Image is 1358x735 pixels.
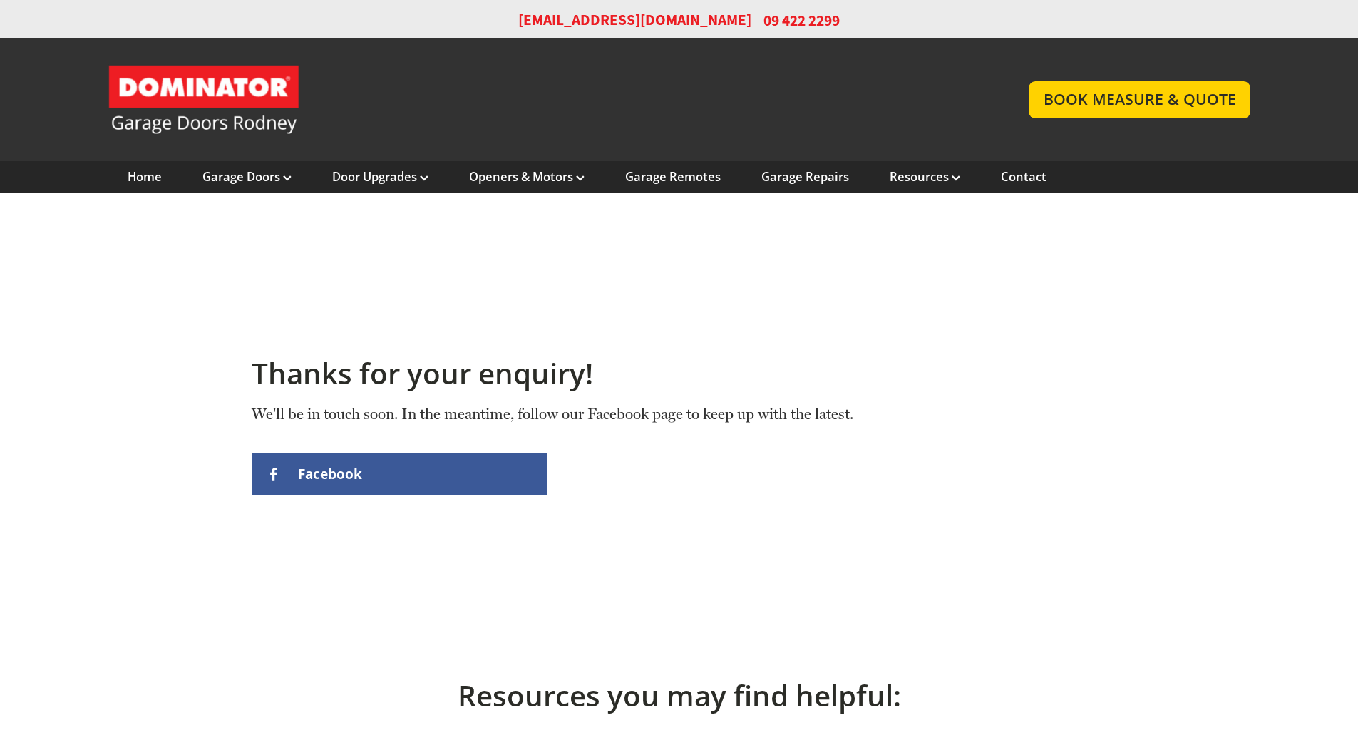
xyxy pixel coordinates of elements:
[1029,81,1250,118] a: BOOK MEASURE & QUOTE
[252,453,548,496] a: Facebook
[298,465,362,483] span: Facebook
[202,169,292,185] a: Garage Doors
[469,169,585,185] a: Openers & Motors
[763,10,840,31] span: 09 422 2299
[625,169,721,185] a: Garage Remotes
[276,679,1083,713] h2: Resources you may find helpful:
[252,356,1107,391] h2: Thanks for your enquiry!
[761,169,849,185] a: Garage Repairs
[332,169,428,185] a: Door Upgrades
[1001,169,1046,185] a: Contact
[890,169,960,185] a: Resources
[252,403,1107,426] p: We'll be in touch soon. In the meantime, follow our Facebook page to keep up with the latest.
[518,10,751,31] a: [EMAIL_ADDRESS][DOMAIN_NAME]
[128,169,162,185] a: Home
